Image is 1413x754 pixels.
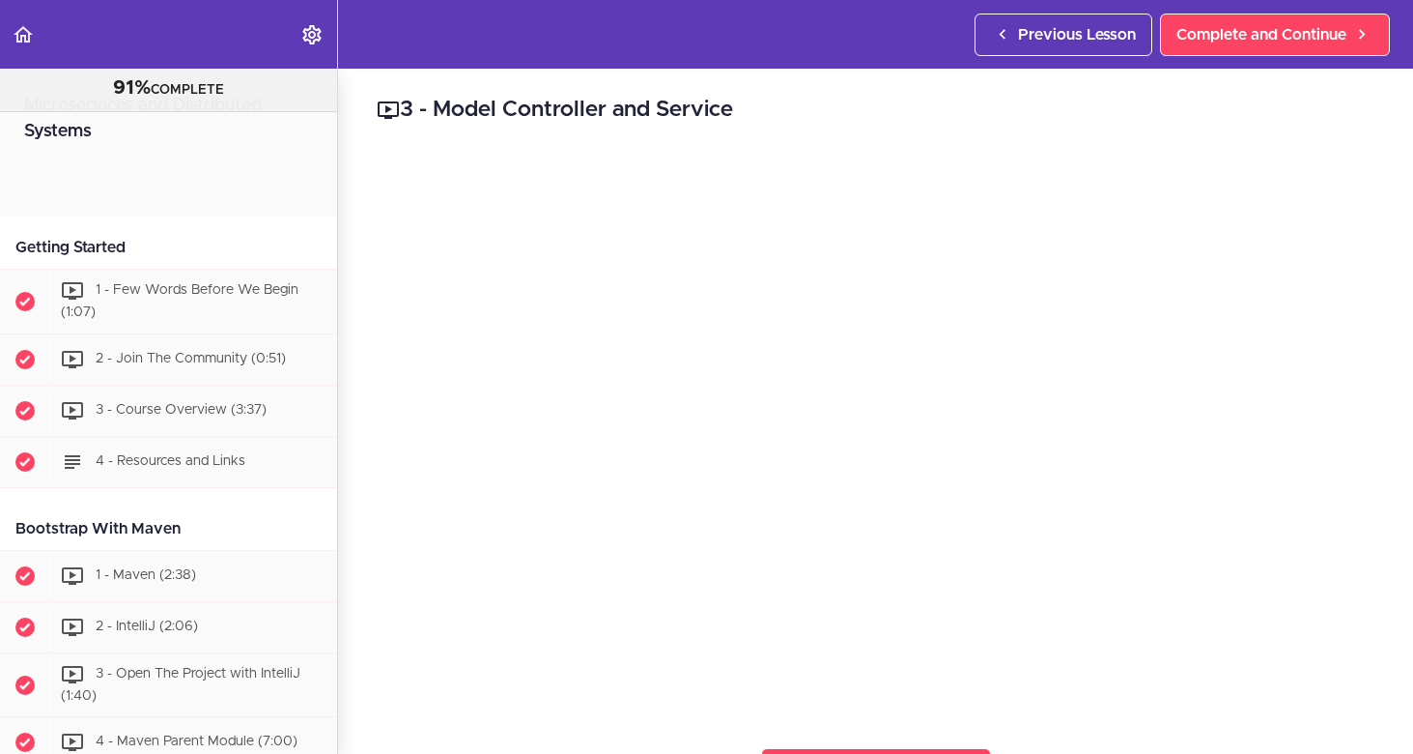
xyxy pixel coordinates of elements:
div: COMPLETE [24,76,313,101]
iframe: Video Player [377,156,1374,717]
span: Complete and Continue [1176,23,1346,46]
span: 2 - Join The Community (0:51) [96,352,286,365]
span: 2 - IntelliJ (2:06) [96,620,198,633]
svg: Back to course curriculum [12,23,35,46]
span: 3 - Course Overview (3:37) [96,403,267,417]
h2: 3 - Model Controller and Service [377,94,1374,127]
span: Previous Lesson [1018,23,1136,46]
span: 1 - Maven (2:38) [96,568,196,582]
span: 1 - Few Words Before We Begin (1:07) [61,283,298,319]
a: Previous Lesson [975,14,1152,56]
span: 4 - Resources and Links [96,454,245,468]
span: 4 - Maven Parent Module (7:00) [96,736,297,749]
a: Complete and Continue [1160,14,1390,56]
svg: Settings Menu [300,23,324,46]
span: 3 - Open The Project with IntelliJ (1:40) [61,667,300,703]
span: 91% [113,78,151,98]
